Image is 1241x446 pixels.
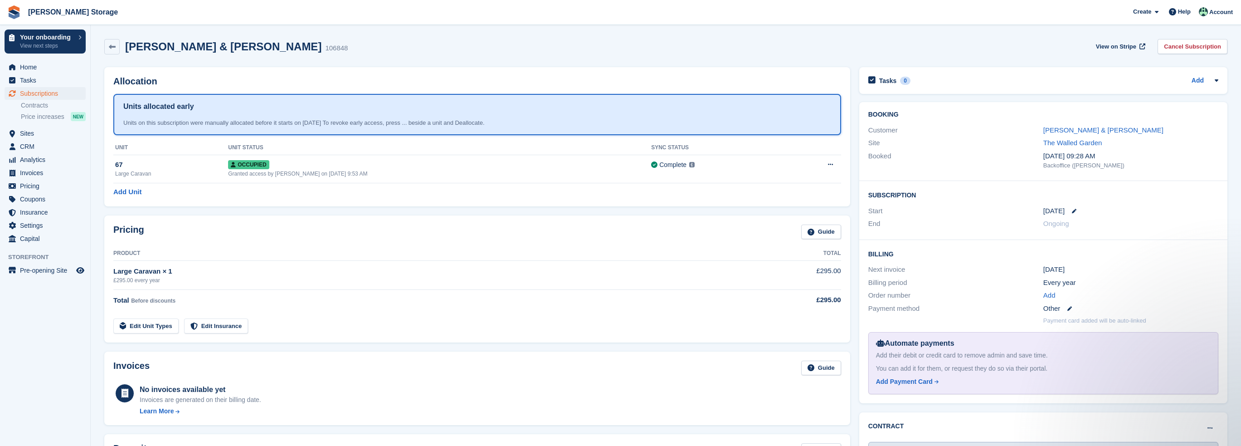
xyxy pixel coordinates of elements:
[325,43,348,54] div: 106848
[1043,265,1218,275] div: [DATE]
[113,187,141,197] a: Add Unit
[5,206,86,219] a: menu
[5,193,86,206] a: menu
[184,319,248,333] a: Edit Insurance
[1043,126,1163,134] a: [PERSON_NAME] & [PERSON_NAME]
[5,74,86,87] a: menu
[115,170,228,178] div: Large Caravan
[20,206,74,219] span: Insurance
[5,140,86,153] a: menu
[1043,161,1218,170] div: Backoffice ([PERSON_NAME])
[868,290,1043,301] div: Order number
[20,264,74,277] span: Pre-opening Site
[113,76,841,87] h2: Allocation
[1043,151,1218,162] div: [DATE] 09:28 AM
[876,351,1211,360] div: Add their debit or credit card to remove admin and save time.
[689,162,695,167] img: icon-info-grey-7440780725fd019a000dd9b08b2336e03edf1995a4989e88bcd33f0948082b44.svg
[5,127,86,140] a: menu
[1043,220,1069,227] span: Ongoing
[1133,7,1151,16] span: Create
[868,421,904,431] h2: Contract
[868,151,1043,170] div: Booked
[868,206,1043,216] div: Start
[5,180,86,192] a: menu
[879,77,897,85] h2: Tasks
[868,219,1043,229] div: End
[20,87,74,100] span: Subscriptions
[868,111,1218,118] h2: Booking
[20,232,74,245] span: Capital
[868,278,1043,288] div: Billing period
[20,42,74,50] p: View next steps
[228,160,269,169] span: Occupied
[1043,304,1218,314] div: Other
[113,361,150,376] h2: Invoices
[1092,39,1147,54] a: View on Stripe
[1178,7,1191,16] span: Help
[24,5,122,20] a: [PERSON_NAME] Storage
[113,246,729,261] th: Product
[1096,42,1136,51] span: View on Stripe
[123,118,831,127] div: Units on this subscription were manually allocated before it starts on [DATE] To revoke early acc...
[876,377,1207,387] a: Add Payment Card
[7,5,21,19] img: stora-icon-8386f47178a22dfd0bd8f6a31ec36ba5ce8667c1dd55bd0f319d3a0aa187defe.svg
[140,395,261,405] div: Invoices are generated on their billing date.
[5,87,86,100] a: menu
[21,112,86,122] a: Price increases NEW
[868,265,1043,275] div: Next invoice
[20,153,74,166] span: Analytics
[5,232,86,245] a: menu
[75,265,86,276] a: Preview store
[5,167,86,179] a: menu
[1043,139,1102,147] a: The Walled Garden
[8,253,90,262] span: Storefront
[876,377,933,387] div: Add Payment Card
[20,74,74,87] span: Tasks
[729,261,841,289] td: £295.00
[125,40,321,53] h2: [PERSON_NAME] & [PERSON_NAME]
[115,160,228,170] div: 67
[651,141,783,155] th: Sync Status
[113,225,144,240] h2: Pricing
[113,296,129,304] span: Total
[729,295,841,305] div: £295.00
[801,225,841,240] a: Guide
[140,407,261,416] a: Learn More
[113,276,729,284] div: £295.00 every year
[801,361,841,376] a: Guide
[900,77,910,85] div: 0
[20,61,74,74] span: Home
[123,101,194,112] h1: Units allocated early
[868,138,1043,148] div: Site
[1043,278,1218,288] div: Every year
[5,153,86,166] a: menu
[21,101,86,110] a: Contracts
[20,180,74,192] span: Pricing
[868,190,1218,199] h2: Subscription
[113,319,179,333] a: Edit Unit Types
[1209,8,1233,17] span: Account
[20,167,74,179] span: Invoices
[1043,316,1146,325] p: Payment card added will be auto-linked
[140,384,261,395] div: No invoices available yet
[228,141,651,155] th: Unit Status
[1043,206,1065,216] time: 2025-10-01 00:00:00 UTC
[5,61,86,74] a: menu
[228,170,651,178] div: Granted access by [PERSON_NAME] on [DATE] 9:53 AM
[131,298,175,304] span: Before discounts
[71,112,86,121] div: NEW
[1199,7,1208,16] img: Nicholas Pain
[729,246,841,261] th: Total
[21,113,64,121] span: Price increases
[20,193,74,206] span: Coupons
[876,364,1211,373] div: You can add it for them, or request they do so via their portal.
[140,407,174,416] div: Learn More
[20,34,74,40] p: Your onboarding
[659,160,686,170] div: Complete
[20,140,74,153] span: CRM
[5,29,86,54] a: Your onboarding View next steps
[20,219,74,232] span: Settings
[868,304,1043,314] div: Payment method
[113,141,228,155] th: Unit
[5,264,86,277] a: menu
